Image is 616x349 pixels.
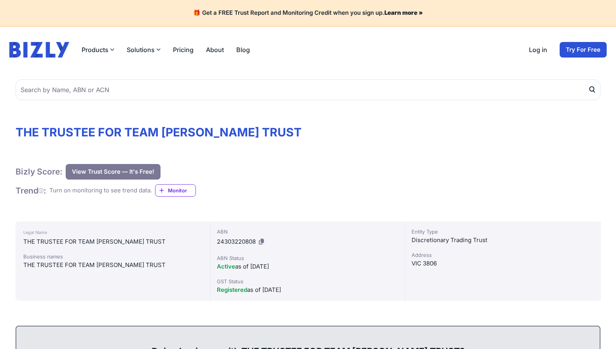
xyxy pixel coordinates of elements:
[127,45,161,54] button: Solutions
[412,251,594,259] div: Address
[16,185,46,196] h1: Trend :
[217,228,399,236] div: ABN
[82,45,114,54] button: Products
[16,125,600,139] h1: THE TRUSTEE FOR TEAM [PERSON_NAME] TRUST
[217,262,399,271] div: as of [DATE]
[217,254,399,262] div: ABN Status
[168,187,195,194] span: Monitor
[412,259,594,268] div: VIC 3806
[217,285,399,295] div: as of [DATE]
[412,228,594,236] div: Entity Type
[206,45,224,54] a: About
[217,238,256,245] span: 24303220808
[155,184,196,197] a: Monitor
[529,45,547,54] a: Log in
[217,263,235,270] span: Active
[16,79,600,100] input: Search by Name, ABN or ACN
[66,164,161,180] button: View Trust Score — It's Free!
[16,166,63,177] h1: Bizly Score:
[236,45,250,54] a: Blog
[217,277,399,285] div: GST Status
[384,9,423,16] a: Learn more »
[560,42,607,58] a: Try For Free
[23,228,202,237] div: Legal Name
[173,45,194,54] a: Pricing
[412,236,594,245] div: Discretionary Trading Trust
[23,260,202,270] div: THE TRUSTEE FOR TEAM [PERSON_NAME] TRUST
[217,286,247,293] span: Registered
[23,237,202,246] div: THE TRUSTEE FOR TEAM [PERSON_NAME] TRUST
[49,186,152,195] div: Turn on monitoring to see trend data.
[23,253,202,260] div: Business names
[9,9,607,17] h4: 🎁 Get a FREE Trust Report and Monitoring Credit when you sign up.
